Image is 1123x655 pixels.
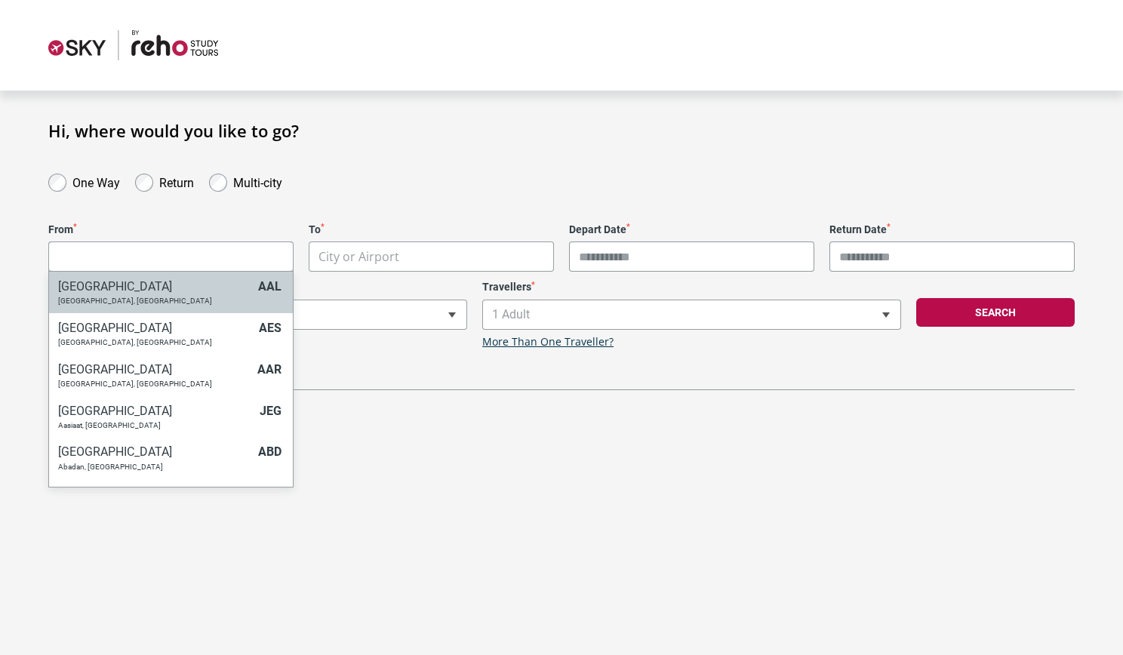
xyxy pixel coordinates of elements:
span: 1 Adult [483,300,900,329]
label: Return Date [829,223,1075,236]
p: Abadan, [GEOGRAPHIC_DATA] [58,463,251,472]
h6: [GEOGRAPHIC_DATA] [58,279,251,294]
label: To [309,223,554,236]
a: More Than One Traveller? [482,336,614,349]
span: City or Airport [318,248,399,265]
span: City or Airport [48,241,294,272]
span: JEG [260,404,282,418]
label: Multi-city [233,172,282,190]
span: ABF [259,486,282,500]
span: City or Airport [309,242,553,272]
label: One Way [72,172,120,190]
label: Depart Date [569,223,814,236]
input: Search [49,241,293,272]
span: AAL [258,279,282,294]
span: ABD [258,444,282,459]
h6: [GEOGRAPHIC_DATA] [58,486,251,500]
button: Search [916,298,1075,327]
h6: [GEOGRAPHIC_DATA] [58,444,251,459]
h1: Hi, where would you like to go? [48,121,1075,140]
label: Return [159,172,194,190]
h6: [GEOGRAPHIC_DATA] [58,404,252,418]
p: Aasiaat, [GEOGRAPHIC_DATA] [58,421,252,430]
p: [GEOGRAPHIC_DATA], [GEOGRAPHIC_DATA] [58,297,251,306]
label: From [48,223,294,236]
span: 1 Adult [482,300,901,330]
label: Travellers [482,281,901,294]
span: City or Airport [309,241,554,272]
p: [GEOGRAPHIC_DATA], [GEOGRAPHIC_DATA] [58,380,250,389]
span: AAR [257,362,282,377]
span: AES [259,321,282,335]
p: [GEOGRAPHIC_DATA], [GEOGRAPHIC_DATA] [58,338,251,347]
h6: [GEOGRAPHIC_DATA] [58,321,251,335]
h6: [GEOGRAPHIC_DATA] [58,362,250,377]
